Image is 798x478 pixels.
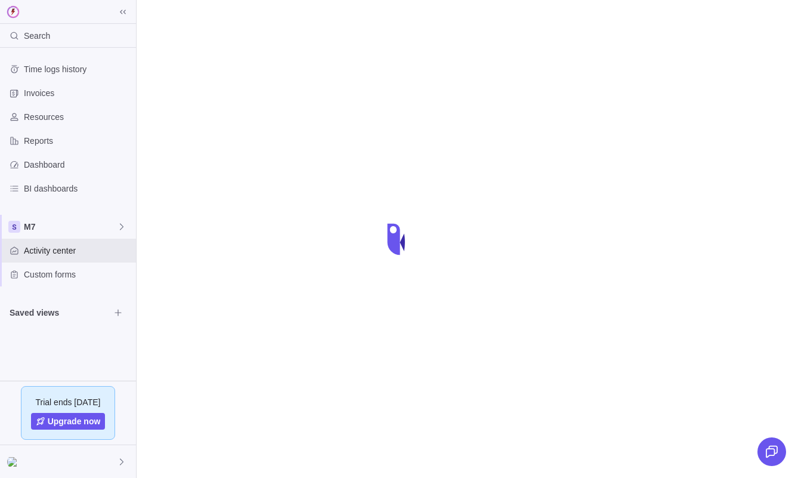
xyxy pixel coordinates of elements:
span: Invoices [24,87,131,99]
span: Trial ends [DATE] [36,396,101,408]
a: Upgrade now [31,413,106,430]
span: BI dashboards [24,183,131,195]
div: loading [375,215,423,263]
span: Search [24,30,50,42]
span: Time logs history [24,63,131,75]
img: Show [7,457,21,467]
span: Dashboard [24,159,131,171]
span: Resources [24,111,131,123]
span: Saved views [10,307,110,319]
span: M7 [24,221,117,233]
span: Upgrade now [48,415,101,427]
span: Browse views [110,304,126,321]
span: Activity center [24,245,131,257]
span: Reports [24,135,131,147]
span: Custom forms [24,269,131,280]
div: Emily Halvorson [7,455,21,469]
img: logo [5,4,21,20]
